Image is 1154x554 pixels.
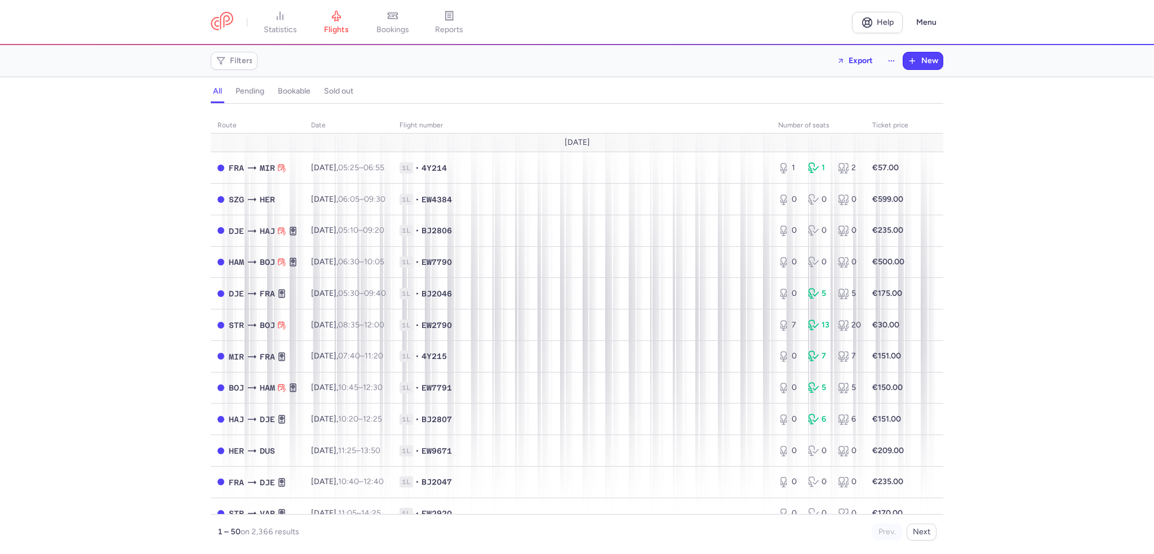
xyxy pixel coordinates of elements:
span: HAM [229,256,244,268]
span: [DATE], [311,351,383,361]
span: • [415,414,419,425]
div: 0 [808,256,829,268]
time: 13:50 [361,446,380,455]
span: [DATE], [311,194,385,204]
button: New [903,52,943,69]
span: BJ2046 [421,288,452,299]
div: 0 [778,508,799,519]
time: 09:40 [364,289,386,298]
time: 11:20 [365,351,383,361]
strong: €209.00 [872,446,904,455]
span: 1L [400,194,413,205]
span: [DATE], [311,225,384,235]
div: 0 [838,476,859,487]
span: – [338,351,383,361]
button: Prev. [872,524,902,540]
span: • [415,256,419,268]
span: BJ2807 [421,414,452,425]
span: HAJ [229,413,244,426]
div: 7 [838,351,859,362]
span: 1L [400,256,413,268]
span: BOJ [260,319,275,331]
span: – [338,477,384,486]
th: Flight number [393,117,771,134]
div: 0 [838,194,859,205]
time: 06:05 [338,194,359,204]
span: [DATE], [311,508,381,518]
strong: 1 – 50 [218,527,241,537]
span: DJE [229,225,244,237]
span: MIR [260,162,275,174]
div: 0 [808,445,829,457]
time: 10:40 [338,477,359,486]
span: EW7790 [421,256,452,268]
span: [DATE] [565,138,590,147]
a: flights [308,10,365,35]
time: 14:25 [361,508,381,518]
span: – [338,446,380,455]
div: 5 [838,382,859,393]
span: HAM [260,382,275,394]
div: 20 [838,320,859,331]
strong: €235.00 [872,477,903,486]
span: [DATE], [311,477,384,486]
span: DJE [260,413,275,426]
time: 10:05 [364,257,384,267]
span: VAR [260,507,275,520]
span: FRA [229,476,244,489]
div: 0 [778,351,799,362]
div: 0 [808,476,829,487]
span: reports [435,25,463,35]
div: 1 [808,162,829,174]
span: • [415,320,419,331]
a: reports [421,10,477,35]
span: Help [877,18,894,26]
span: – [338,163,384,172]
time: 08:35 [338,320,359,330]
strong: €599.00 [872,194,903,204]
strong: €235.00 [872,225,903,235]
div: 0 [838,508,859,519]
button: Menu [909,12,943,33]
span: 1L [400,351,413,362]
span: BOJ [260,256,275,268]
div: 6 [838,414,859,425]
div: 5 [838,288,859,299]
span: BJ2806 [421,225,452,236]
time: 06:30 [338,257,359,267]
span: [DATE], [311,383,383,392]
span: 4Y215 [421,351,447,362]
span: 1L [400,476,413,487]
span: [DATE], [311,446,380,455]
span: HER [260,193,275,206]
span: Filters [230,56,253,65]
time: 11:25 [338,446,356,455]
h4: bookable [278,86,310,96]
span: – [338,320,384,330]
div: 0 [778,445,799,457]
button: Export [829,52,880,70]
span: 4Y214 [421,162,447,174]
time: 12:30 [363,383,383,392]
span: DUS [260,445,275,457]
time: 05:25 [338,163,359,172]
div: 5 [808,382,829,393]
span: 1L [400,445,413,457]
div: 0 [778,414,799,425]
span: FRA [260,287,275,300]
strong: €170.00 [872,508,903,518]
span: EW2790 [421,320,452,331]
span: [DATE], [311,163,384,172]
div: 6 [808,414,829,425]
time: 05:30 [338,289,359,298]
span: – [338,383,383,392]
span: • [415,382,419,393]
button: Filters [211,52,257,69]
time: 12:00 [364,320,384,330]
th: number of seats [771,117,865,134]
span: 1L [400,162,413,174]
span: • [415,508,419,519]
span: BJ2047 [421,476,452,487]
time: 05:10 [338,225,358,235]
span: 1L [400,382,413,393]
